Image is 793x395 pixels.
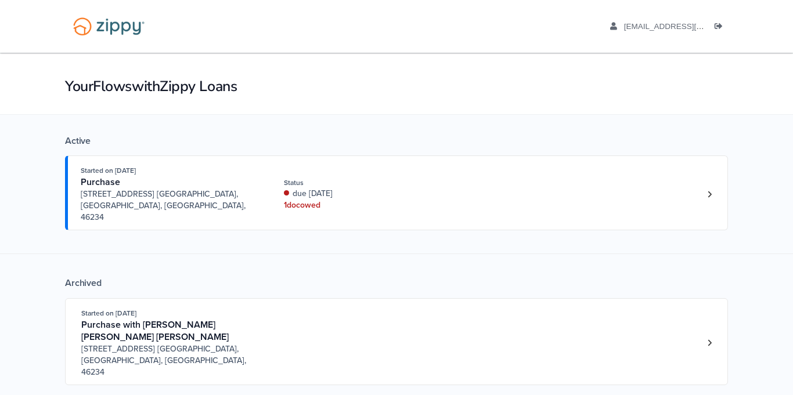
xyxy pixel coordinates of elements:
a: Open loan 4214723 [65,298,728,385]
span: Started on [DATE] [81,166,136,175]
a: Open loan 4234427 [65,155,728,230]
div: Active [65,135,728,147]
h1: Your Flows with Zippy Loans [65,77,728,96]
div: Archived [65,277,728,289]
a: Loan number 4214723 [701,334,718,351]
span: Purchase [81,176,120,188]
span: Purchase with [PERSON_NAME] [PERSON_NAME] [PERSON_NAME] [81,319,229,343]
a: edit profile [610,22,757,34]
img: Logo [66,12,152,41]
span: paoladiabas@gmail.com [624,22,757,31]
div: 1 doc owed [284,200,439,211]
a: Log out [715,22,727,34]
a: Loan number 4234427 [701,186,718,203]
span: [STREET_ADDRESS] [GEOGRAPHIC_DATA], [GEOGRAPHIC_DATA], [GEOGRAPHIC_DATA], 46234 [81,343,258,378]
span: [STREET_ADDRESS] [GEOGRAPHIC_DATA], [GEOGRAPHIC_DATA], [GEOGRAPHIC_DATA], 46234 [81,189,258,223]
span: Started on [DATE] [81,309,136,317]
div: Status [284,177,439,188]
div: due [DATE] [284,188,439,200]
